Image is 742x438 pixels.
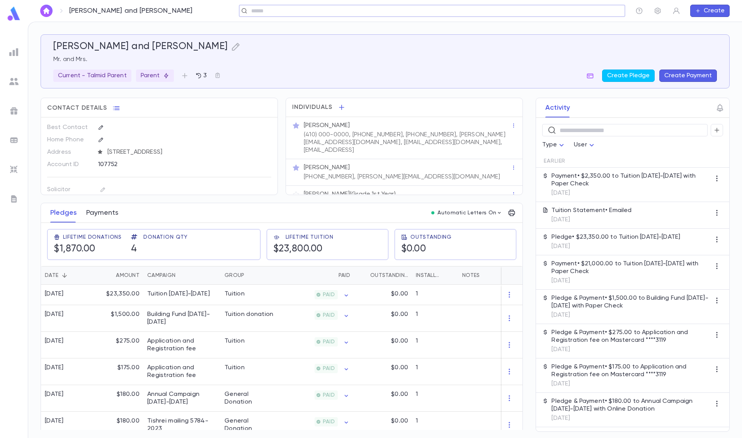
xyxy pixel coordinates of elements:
p: Payment • $21,000.00 to Tuition [DATE]-[DATE] with Paper Check [551,260,711,275]
p: Mr. and Mrs. [53,56,717,63]
img: logo [6,6,22,21]
span: PAID [320,392,338,398]
div: Current - Talmid Parent [53,70,131,82]
img: batches_grey.339ca447c9d9533ef1741baa751efc33.svg [9,136,19,145]
div: Campaign [147,266,175,285]
h5: $23,800.00 [273,243,323,255]
span: Individuals [292,104,332,111]
p: [DATE] [551,243,680,250]
p: Current - Talmid Parent [58,72,127,80]
span: Lifetime Donations [63,234,122,240]
button: Sort [58,269,71,282]
p: (410) 000-0000, [PHONE_NUMBER], [PHONE_NUMBER], [PERSON_NAME][EMAIL_ADDRESS][DOMAIN_NAME], [EMAIL... [304,131,511,154]
button: Sort [442,269,454,282]
p: [DATE] [551,414,711,422]
div: 107752 [98,158,233,170]
span: User [574,142,587,148]
div: 1 [412,332,458,358]
div: Paid [339,266,350,285]
p: Pledge & Payment • $180.00 to Annual Campaign [DATE]-[DATE] with Online Donation [551,397,711,413]
div: Tuition 2025-2026 [147,290,210,298]
span: [STREET_ADDRESS] [104,148,272,156]
div: General Donation [225,390,275,406]
p: Home Phone [47,134,92,146]
div: Parent [136,70,174,82]
div: [DATE] [45,290,64,298]
p: [PERSON_NAME] (Grade 1st Year) [304,190,396,198]
p: [DATE] [551,216,631,224]
p: Payment • $2,350.00 to Tuition [DATE]-[DATE] with Paper Check [551,172,711,188]
div: Amount [93,266,143,285]
div: [DATE] [45,364,64,372]
div: 1 [412,305,458,332]
div: $1,500.00 [93,305,143,332]
div: $23,350.00 [93,285,143,305]
p: Best Contact [47,121,92,134]
img: letters_grey.7941b92b52307dd3b8a917253454ce1c.svg [9,194,19,204]
p: [PHONE_NUMBER], [PERSON_NAME][EMAIL_ADDRESS][DOMAIN_NAME] [304,173,500,181]
button: Create Pledge [602,70,655,82]
div: [DATE] [45,417,64,425]
div: $180.00 [93,385,143,412]
p: [DATE] [551,311,711,319]
p: Solicitor [47,183,92,196]
div: $275.00 [93,332,143,358]
span: PAID [320,292,338,298]
p: [DATE] [551,346,711,353]
img: imports_grey.530a8a0e642e233f2baf0ef88e8c9fcb.svg [9,165,19,174]
p: Address [47,146,92,158]
div: Campaign [143,266,221,285]
div: Application and Registration fee [147,364,217,379]
div: Tuition [225,364,245,372]
button: Sort [175,269,188,282]
img: students_grey.60c7aba0da46da39d6d829b817ac14fc.svg [9,77,19,86]
button: Automatic Letters On [428,207,505,218]
h5: [PERSON_NAME] and [PERSON_NAME] [53,41,228,53]
div: Tishrei mailing 5784-2023 [147,417,217,433]
button: Create [690,5,730,17]
div: Date [41,266,93,285]
button: Pledges [50,203,77,222]
div: Tuition [225,290,245,298]
div: Installments [412,266,458,285]
img: home_white.a664292cf8c1dea59945f0da9f25487c.svg [42,8,51,14]
p: Pledge & Payment • $1,500.00 to Building Fund [DATE]-[DATE] with Paper Check [551,294,711,310]
div: Building Fund 2025-2026 [147,311,217,326]
div: Amount [116,266,140,285]
h5: 4 [131,243,137,255]
h5: $1,870.00 [54,243,95,255]
span: Type [542,142,557,148]
div: Annual Campaign 2024-2025 [147,390,217,406]
div: Outstanding [354,266,412,285]
div: $175.00 [93,358,143,385]
div: [DATE] [45,390,64,398]
p: [DATE] [551,189,711,197]
div: Notes [462,266,480,285]
div: Installments [416,266,442,285]
span: PAID [320,312,338,318]
p: [PERSON_NAME] and [PERSON_NAME] [69,7,193,15]
span: Donation Qty [143,234,188,240]
p: Pledge • $23,350.00 to Tuition [DATE]-[DATE] [551,233,680,241]
div: 1 [412,358,458,385]
p: $0.00 [391,364,408,372]
div: Date [45,266,58,285]
button: Sort [104,269,116,282]
button: Activity [545,98,570,117]
span: Lifetime Tuition [286,234,334,240]
div: Tuition donation [225,311,273,318]
p: $0.00 [391,337,408,345]
div: User [574,138,596,153]
p: [DATE] [551,277,711,285]
p: $0.00 [391,390,408,398]
p: $0.00 [391,417,408,425]
button: Create Payment [659,70,717,82]
img: reports_grey.c525e4749d1bce6a11f5fe2a8de1b229.svg [9,48,19,57]
div: Application and Registration fee [147,337,217,353]
div: 1 [412,285,458,305]
div: Notes [458,266,555,285]
div: Paid [279,266,354,285]
div: General Donation [225,417,275,433]
p: 3 [202,72,207,80]
p: $0.00 [391,290,408,298]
